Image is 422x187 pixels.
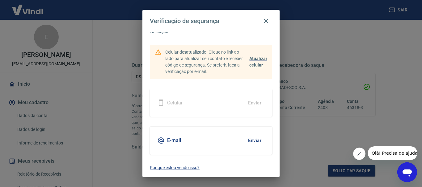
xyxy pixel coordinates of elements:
h5: E-mail [167,137,181,144]
h5: Celular [167,100,183,106]
p: Celular desatualizado. Clique no link ao lado para atualizar seu contato e receber código de segu... [165,49,247,75]
iframe: Mensagem da empresa [368,146,417,160]
span: Atualizar celular [249,56,267,67]
span: Olá! Precisa de ajuda? [4,4,52,9]
button: Enviar [245,134,265,147]
iframe: Fechar mensagem [353,148,365,160]
iframe: Botão para abrir a janela de mensagens [397,162,417,182]
a: Atualizar celular [249,55,267,68]
a: Por que estou vendo isso? [150,165,272,171]
h4: Verificação de segurança [150,17,219,25]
